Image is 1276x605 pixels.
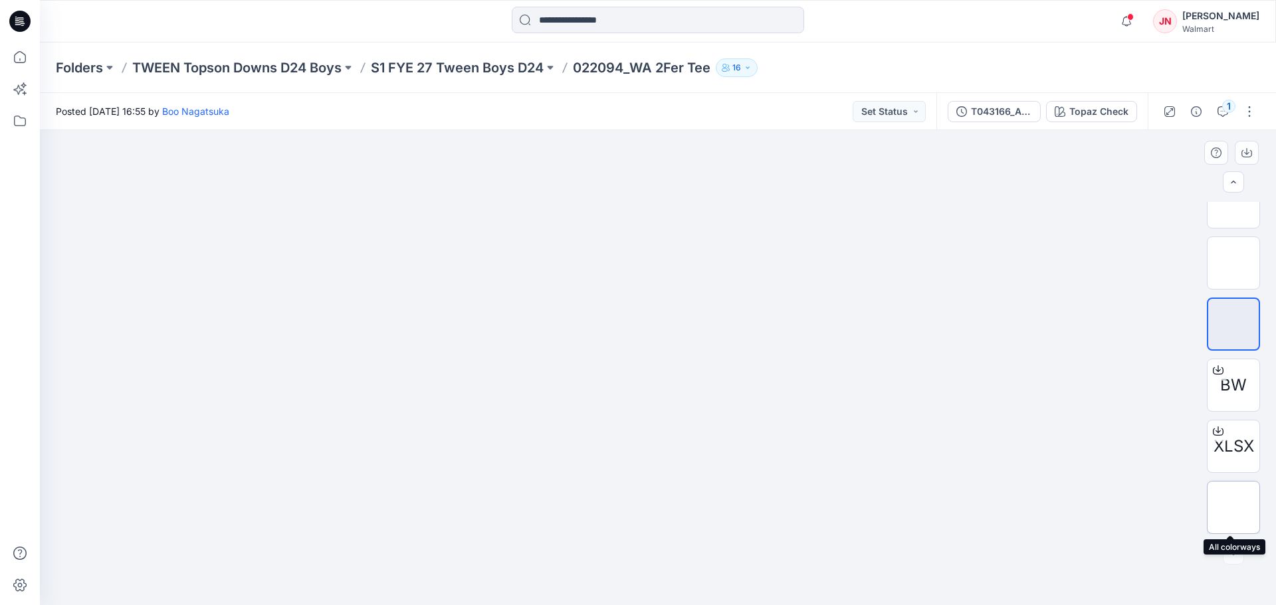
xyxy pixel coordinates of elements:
a: Folders [56,58,103,77]
p: 022094_WA 2Fer Tee [573,58,710,77]
span: Posted [DATE] 16:55 by [56,104,229,118]
a: TWEEN Topson Downs D24 Boys [132,58,342,77]
div: 1 [1222,100,1235,113]
a: Boo Nagatsuka [162,106,229,117]
a: S1 FYE 27 Tween Boys D24 [371,58,544,77]
div: Topaz Check [1069,104,1128,119]
button: Topaz Check [1046,101,1137,122]
p: 16 [732,60,741,75]
button: 16 [716,58,758,77]
span: BW [1220,373,1247,397]
button: 1 [1212,101,1233,122]
div: Walmart [1182,24,1259,34]
div: [PERSON_NAME] [1182,8,1259,24]
button: Details [1186,101,1207,122]
button: T043166_ADM FULL_TWN WA Soccer [GEOGRAPHIC_DATA] [948,101,1041,122]
span: XLSX [1214,434,1254,458]
div: JN [1153,9,1177,33]
div: T043166_ADM FULL_TWN WA Soccer [GEOGRAPHIC_DATA] [971,104,1032,119]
